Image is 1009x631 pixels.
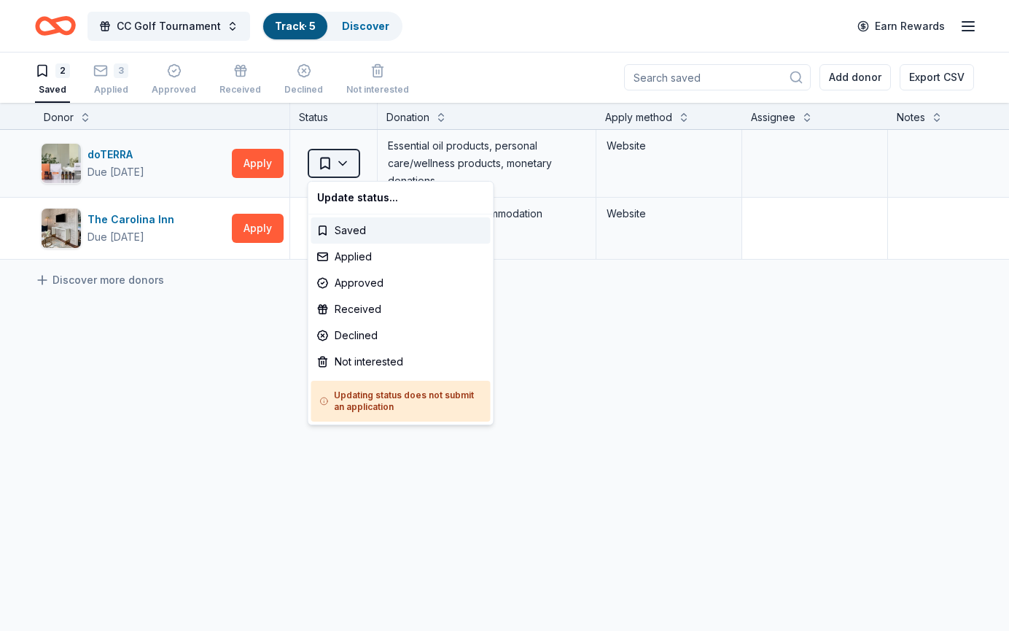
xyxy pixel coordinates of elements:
div: Declined [311,322,491,349]
div: Applied [311,244,491,270]
div: Update status... [311,185,491,211]
div: Received [311,296,491,322]
h5: Updating status does not submit an application [320,390,482,413]
div: Saved [311,217,491,244]
div: Not interested [311,349,491,375]
div: Approved [311,270,491,296]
